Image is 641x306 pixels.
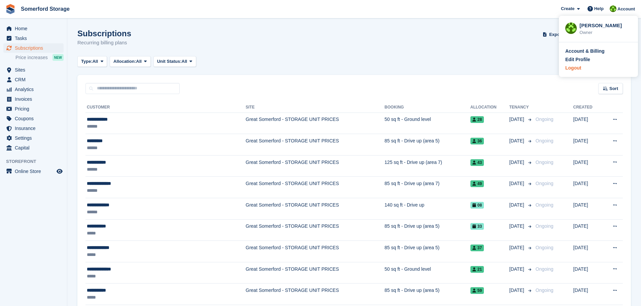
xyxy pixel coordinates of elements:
[509,159,526,166] span: [DATE]
[536,202,554,208] span: Ongoing
[573,219,602,241] td: [DATE]
[549,31,563,38] span: Export
[470,202,484,209] span: 08
[85,102,246,113] th: Customer
[385,102,470,113] th: Booking
[15,54,48,61] span: Price increases
[15,104,55,114] span: Pricing
[470,245,484,251] span: 37
[470,223,484,230] span: 33
[3,75,64,84] a: menu
[15,133,55,143] span: Settings
[385,177,470,198] td: 85 sq ft - Drive up (area 7)
[536,223,554,229] span: Ongoing
[77,39,131,47] p: Recurring billing plans
[536,160,554,165] span: Ongoing
[470,266,484,273] span: 21
[573,241,602,262] td: [DATE]
[470,287,484,294] span: 59
[3,94,64,104] a: menu
[509,180,526,187] span: [DATE]
[246,177,385,198] td: Great Somerford - STORAGE UNIT PRICES
[3,85,64,94] a: menu
[3,133,64,143] a: menu
[385,283,470,305] td: 85 sq ft - Drive up (area 5)
[470,138,484,144] span: 36
[385,241,470,262] td: 85 sq ft - Drive up (area 5)
[52,54,64,61] div: NEW
[3,114,64,123] a: menu
[15,143,55,152] span: Capital
[246,262,385,283] td: Great Somerford - STORAGE UNIT PRICES
[385,113,470,134] td: 50 sq ft - Ground level
[3,34,64,43] a: menu
[113,58,136,65] span: Allocation:
[385,262,470,283] td: 50 sq ft - Ground level
[246,219,385,241] td: Great Somerford - STORAGE UNIT PRICES
[5,4,15,14] img: stora-icon-8386f47178a22dfd0bd8f6a31ec36ba5ce8667c1dd55bd0f319d3a0aa187defe.svg
[246,102,385,113] th: Site
[509,137,526,144] span: [DATE]
[15,65,55,75] span: Sites
[385,198,470,220] td: 140 sq ft - Drive up
[56,167,64,175] a: Preview store
[617,6,635,12] span: Account
[565,64,632,72] a: Logout
[565,23,577,34] img: Michael Llewellen Palmer
[594,5,604,12] span: Help
[509,244,526,251] span: [DATE]
[573,198,602,220] td: [DATE]
[573,113,602,134] td: [DATE]
[15,167,55,176] span: Online Store
[15,54,64,61] a: Price increases NEW
[536,181,554,186] span: Ongoing
[509,202,526,209] span: [DATE]
[536,245,554,250] span: Ongoing
[565,48,632,55] a: Account & Billing
[509,287,526,294] span: [DATE]
[579,29,632,36] div: Owner
[93,58,98,65] span: All
[3,124,64,133] a: menu
[246,134,385,156] td: Great Somerford - STORAGE UNIT PRICES
[3,104,64,114] a: menu
[136,58,142,65] span: All
[3,143,64,152] a: menu
[565,56,632,63] a: Edit Profile
[385,219,470,241] td: 85 sq ft - Drive up (area 5)
[536,288,554,293] span: Ongoing
[15,43,55,53] span: Subscriptions
[246,155,385,177] td: Great Somerford - STORAGE UNIT PRICES
[15,114,55,123] span: Coupons
[509,223,526,230] span: [DATE]
[15,24,55,33] span: Home
[18,3,72,14] a: Somerford Storage
[15,124,55,133] span: Insurance
[77,29,131,38] h1: Subscriptions
[246,113,385,134] td: Great Somerford - STORAGE UNIT PRICES
[573,102,602,113] th: Created
[565,48,605,55] div: Account & Billing
[573,155,602,177] td: [DATE]
[110,56,151,67] button: Allocation: All
[565,56,590,63] div: Edit Profile
[565,64,581,72] div: Logout
[81,58,93,65] span: Type:
[15,75,55,84] span: CRM
[579,22,632,28] div: [PERSON_NAME]
[246,198,385,220] td: Great Somerford - STORAGE UNIT PRICES
[15,85,55,94] span: Analytics
[561,5,574,12] span: Create
[3,24,64,33] a: menu
[15,34,55,43] span: Tasks
[573,283,602,305] td: [DATE]
[609,85,618,92] span: Sort
[3,43,64,53] a: menu
[470,102,509,113] th: Allocation
[470,116,484,123] span: 28
[246,241,385,262] td: Great Somerford - STORAGE UNIT PRICES
[385,134,470,156] td: 85 sq ft - Drive up (area 5)
[385,155,470,177] td: 125 sq ft - Drive up (area 7)
[509,116,526,123] span: [DATE]
[573,177,602,198] td: [DATE]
